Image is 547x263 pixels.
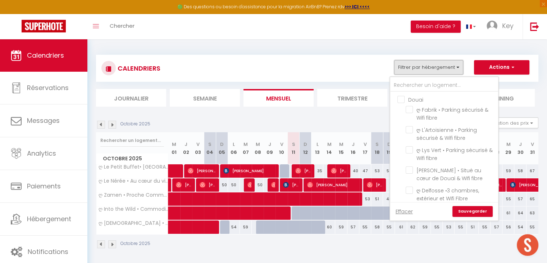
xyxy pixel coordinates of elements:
[204,132,216,164] th: 04
[97,220,169,226] span: ღ [DEMOGRAPHIC_DATA] • Proche Parc et commodité & Wifi
[27,51,64,60] span: Calendriers
[323,220,335,234] div: 60
[352,141,355,148] abbr: J
[27,149,56,158] span: Analytics
[220,141,224,148] abbr: D
[97,192,169,198] span: ღ Zamen • Proche Commodités, [PERSON_NAME] & [PERSON_NAME]
[192,132,204,164] th: 03
[359,220,371,234] div: 55
[394,60,463,75] button: Filtrer par hébergement
[331,164,347,178] span: [PERSON_NAME]
[196,141,200,148] abbr: V
[452,206,493,217] a: Sauvegarder
[307,178,359,192] span: [PERSON_NAME]
[104,14,140,39] a: Chercher
[240,220,252,234] div: 59
[200,178,215,192] span: [PERSON_NAME]
[216,132,228,164] th: 05
[317,89,387,107] li: Trimestre
[243,141,248,148] abbr: M
[367,178,383,192] span: [PERSON_NAME]
[188,164,215,178] span: [PERSON_NAME]
[506,141,511,148] abbr: M
[96,153,168,164] span: Octobre 2025
[347,164,359,178] div: 40
[485,117,538,128] button: Gestion des prix
[455,220,466,234] div: 55
[531,141,534,148] abbr: V
[502,132,514,164] th: 29
[519,141,522,148] abbr: J
[228,178,240,192] div: 50
[502,164,514,178] div: 59
[419,220,431,234] div: 59
[22,20,66,32] img: Super Booking
[517,234,538,256] div: Open chat
[389,76,499,221] div: Filtrer par hébergement
[396,208,413,215] a: Effacer
[416,126,477,142] span: ღ L'Artoisienne • Parking sécurisé & Wifi fibre
[514,206,526,220] div: 64
[467,220,479,234] div: 51
[243,89,314,107] li: Mensuel
[383,132,395,164] th: 19
[527,164,538,178] div: 67
[208,141,211,148] abbr: S
[514,192,526,206] div: 57
[180,132,192,164] th: 02
[411,21,461,33] button: Besoin d'aide ?
[443,220,455,234] div: 53
[252,132,264,164] th: 08
[252,178,264,192] div: 50
[390,79,498,92] input: Rechercher un logement...
[491,220,502,234] div: 57
[487,21,497,31] img: ...
[275,132,287,164] th: 10
[387,141,391,148] abbr: D
[323,132,335,164] th: 14
[431,220,443,234] div: 55
[479,220,491,234] div: 55
[371,164,383,178] div: 53
[27,116,60,125] span: Messages
[288,132,300,164] th: 11
[120,121,150,128] p: Octobre 2025
[502,206,514,220] div: 61
[304,141,307,148] abbr: D
[27,214,71,223] span: Hébergement
[110,22,135,30] span: Chercher
[481,14,523,39] a: ... Key
[502,192,514,206] div: 55
[339,141,343,148] abbr: M
[416,187,479,202] span: ღ Delfosse •3 chambres, extérieur et Wifi Fibre
[395,220,407,234] div: 61
[233,141,235,148] abbr: L
[416,106,488,121] span: ღ Fabrik • Parking sécurisé & Wifi fibre
[347,132,359,164] th: 16
[170,89,240,107] li: Semaine
[264,132,275,164] th: 09
[311,164,323,178] div: 35
[527,192,538,206] div: 65
[120,240,150,247] p: Octobre 2025
[176,178,192,192] span: [PERSON_NAME]
[223,164,275,178] span: [PERSON_NAME]
[514,132,526,164] th: 30
[184,141,187,148] abbr: J
[347,220,359,234] div: 57
[416,147,493,162] span: ღ Lys Vert • Parking sécurisé & Wifi fibre
[527,132,538,164] th: 31
[97,164,169,170] span: ღ Le Petit Buffet• [GEOGRAPHIC_DATA]
[28,247,68,256] span: Notifications
[375,141,379,148] abbr: S
[335,220,347,234] div: 59
[168,132,180,164] th: 01
[271,178,275,192] span: [PERSON_NAME]
[345,4,370,10] strong: >>> ICI <<<<
[283,178,299,192] span: [PERSON_NAME]
[327,141,332,148] abbr: M
[172,141,176,148] abbr: M
[116,60,160,76] h3: CALENDRIERS
[364,141,367,148] abbr: V
[295,164,311,178] span: [PERSON_NAME]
